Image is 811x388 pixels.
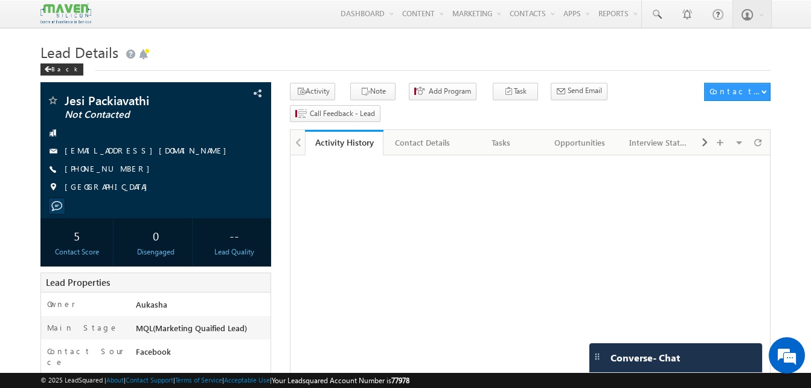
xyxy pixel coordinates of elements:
span: Your Leadsquared Account Number is [272,376,409,385]
div: Opportunities [551,135,609,150]
a: Back [40,63,89,73]
div: Tasks [472,135,530,150]
button: Activity [290,83,335,100]
button: Task [493,83,538,100]
a: Activity History [305,130,383,155]
span: Add Program [429,86,471,97]
div: Contact Actions [710,86,761,97]
a: Contact Support [126,376,173,384]
button: Call Feedback - Lead [290,105,380,123]
a: Opportunities [541,130,620,155]
div: Contact Score [43,247,110,257]
span: Jesi Packiavathi [65,94,207,106]
span: © 2025 LeadSquared | | | | | [40,375,409,386]
label: Owner [47,299,75,309]
span: 77978 [391,376,409,385]
span: Converse - Chat [611,352,680,363]
a: Interview Status [620,130,698,155]
span: Call Feedback - Lead [310,108,375,119]
div: 0 [123,224,189,247]
div: 5 [43,224,110,247]
div: Back [40,63,83,76]
div: Contact Details [393,135,451,150]
span: Aukasha [136,299,167,309]
a: Acceptable Use [224,376,270,384]
button: Send Email [551,83,607,100]
a: Terms of Service [175,376,222,384]
img: Custom Logo [40,3,91,24]
label: Contact Source [47,346,124,367]
div: Activity History [314,137,374,148]
span: Lead Details [40,42,118,62]
div: Disengaged [123,247,189,257]
span: Not Contacted [65,109,207,121]
div: MQL(Marketing Quaified Lead) [133,322,271,339]
div: -- [201,224,268,247]
a: About [106,376,124,384]
a: Contact Details [383,130,462,155]
label: Main Stage [47,322,118,333]
div: Facebook [133,346,271,363]
a: Tasks [463,130,541,155]
span: Send Email [568,85,602,96]
span: [GEOGRAPHIC_DATA] [65,181,153,193]
button: Contact Actions [704,83,771,101]
a: [EMAIL_ADDRESS][DOMAIN_NAME] [65,145,232,155]
div: Interview Status [629,135,687,150]
button: Note [350,83,396,100]
div: Lead Quality [201,247,268,257]
button: Add Program [409,83,476,100]
span: Lead Properties [46,276,110,288]
img: carter-drag [592,352,602,361]
span: [PHONE_NUMBER] [65,163,156,175]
